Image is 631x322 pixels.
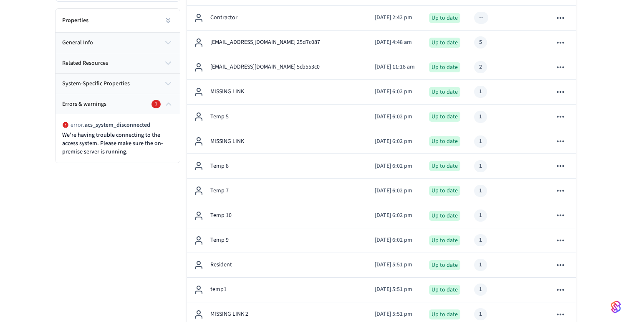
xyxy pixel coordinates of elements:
[210,162,229,171] p: Temp 8
[429,235,460,245] div: Up to date
[429,13,460,23] div: Up to date
[429,186,460,196] div: Up to date
[210,63,320,72] p: [EMAIL_ADDRESS][DOMAIN_NAME] 5cb553c0
[375,38,416,47] p: [DATE] 4:48 am
[210,211,232,220] p: Temp 10
[210,187,229,195] p: Temp 7
[210,310,248,319] p: MISSING LINK 2
[151,100,161,108] div: 1
[429,285,460,295] div: Up to date
[210,13,237,22] p: Contractor
[479,261,482,269] div: 1
[56,33,180,53] button: general info
[375,261,416,269] p: [DATE] 5:51 pm
[375,211,416,220] p: [DATE] 6:02 pm
[62,38,93,47] span: general info
[375,63,416,72] p: [DATE] 11:18 am
[375,236,416,245] p: [DATE] 6:02 pm
[479,187,482,195] div: 1
[375,310,416,319] p: [DATE] 5:51 pm
[62,131,173,156] p: We're having trouble connecting to the access system. Please make sure the on-premise server is r...
[56,94,180,114] button: Errors & warnings1
[56,74,180,94] button: system-specific properties
[479,162,482,171] div: 1
[429,161,460,171] div: Up to date
[375,137,416,146] p: [DATE] 6:02 pm
[375,87,416,96] p: [DATE] 6:02 pm
[62,100,106,109] span: Errors & warnings
[479,310,482,319] div: 1
[375,162,416,171] p: [DATE] 6:02 pm
[210,261,232,269] p: Resident
[429,211,460,221] div: Up to date
[56,114,180,163] div: Errors & warnings1
[429,112,460,122] div: Up to date
[375,187,416,195] p: [DATE] 6:02 pm
[429,62,460,72] div: Up to date
[71,121,150,129] p: error
[375,285,416,294] p: [DATE] 5:51 pm
[611,300,621,314] img: SeamLogoGradient.69752ec5.svg
[210,87,244,96] p: MISSING LINK
[479,13,483,22] div: --
[62,79,130,88] span: system-specific properties
[479,236,482,245] div: 1
[479,63,482,72] div: 2
[479,112,482,121] div: 1
[210,112,229,121] p: Temp 5
[429,309,460,319] div: Up to date
[56,53,180,73] button: related resources
[83,121,150,129] span: . acs_system_disconnected
[429,38,460,48] div: Up to date
[210,236,229,245] p: Temp 9
[479,137,482,146] div: 1
[62,59,108,68] span: related resources
[429,87,460,97] div: Up to date
[210,285,227,294] p: temp1
[375,112,416,121] p: [DATE] 6:02 pm
[210,38,320,47] p: [EMAIL_ADDRESS][DOMAIN_NAME] 25d7c087
[375,13,416,22] p: [DATE] 2:42 pm
[479,38,482,47] div: 5
[210,137,244,146] p: MISSING LINK
[62,16,88,25] h2: Properties
[429,260,460,270] div: Up to date
[429,136,460,146] div: Up to date
[479,285,482,294] div: 1
[479,87,482,96] div: 1
[479,211,482,220] div: 1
